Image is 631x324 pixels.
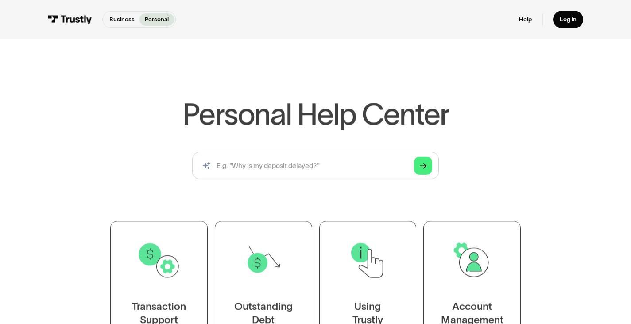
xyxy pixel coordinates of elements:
[139,13,174,26] a: Personal
[182,99,449,129] h1: Personal Help Center
[553,11,584,29] a: Log in
[48,15,92,24] img: Trustly Logo
[192,152,439,179] form: Search
[192,152,439,179] input: search
[145,15,169,24] p: Personal
[109,15,135,24] p: Business
[560,16,577,23] div: Log in
[104,13,139,26] a: Business
[519,16,532,23] a: Help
